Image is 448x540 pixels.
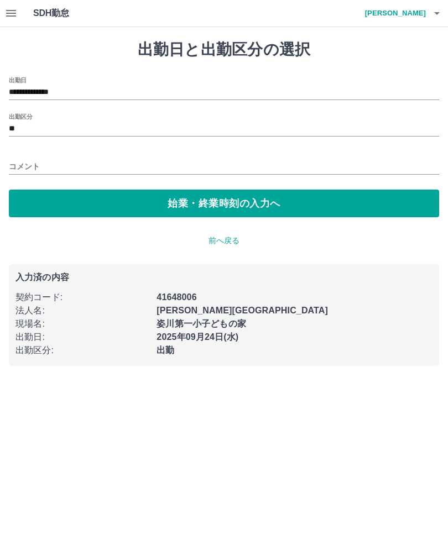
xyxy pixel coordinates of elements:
h1: 出勤日と出勤区分の選択 [9,40,439,59]
b: 出勤 [157,345,174,355]
p: 法人名 : [15,304,150,317]
p: 前へ戻る [9,235,439,247]
p: 現場名 : [15,317,150,331]
b: 41648006 [157,292,196,302]
b: [PERSON_NAME][GEOGRAPHIC_DATA] [157,306,328,315]
p: 出勤日 : [15,331,150,344]
button: 始業・終業時刻の入力へ [9,190,439,217]
b: 姿川第一小子どもの家 [157,319,246,328]
p: 契約コード : [15,291,150,304]
p: 入力済の内容 [15,273,433,282]
label: 出勤区分 [9,112,32,120]
p: 出勤区分 : [15,344,150,357]
b: 2025年09月24日(水) [157,332,238,342]
label: 出勤日 [9,76,27,84]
